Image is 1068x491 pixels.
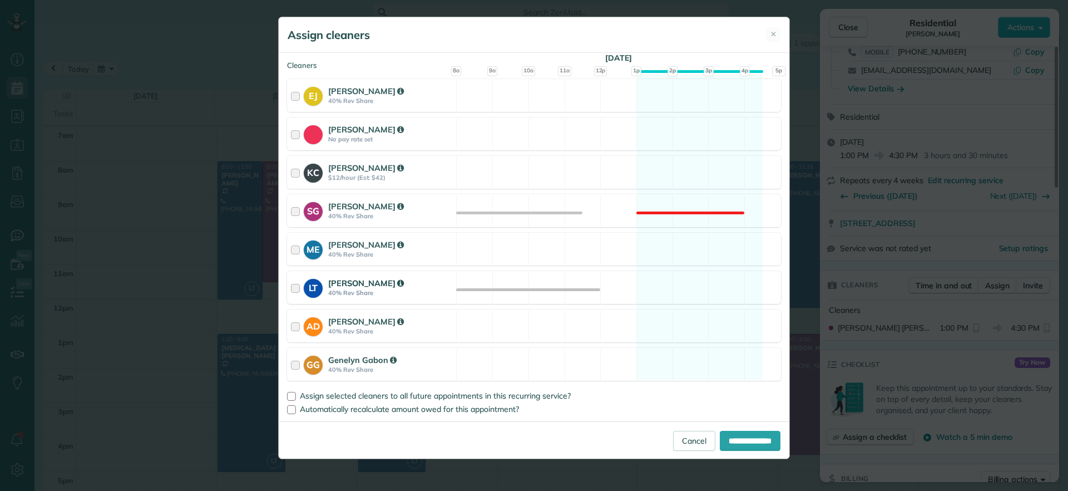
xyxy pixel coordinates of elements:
h5: Assign cleaners [288,27,370,43]
strong: SG [304,202,323,218]
strong: 40% Rev Share [328,251,453,258]
strong: [PERSON_NAME] [328,201,404,212]
strong: [PERSON_NAME] [328,239,404,250]
strong: 40% Rev Share [328,327,453,335]
div: Cleaners [287,60,781,63]
strong: [PERSON_NAME] [328,278,404,288]
strong: 40% Rev Share [328,97,453,105]
strong: [PERSON_NAME] [328,163,404,173]
strong: [PERSON_NAME] [328,316,404,327]
strong: KC [304,164,323,179]
strong: ME [304,240,323,256]
strong: GG [304,356,323,371]
strong: [PERSON_NAME] [328,124,404,135]
strong: AD [304,317,323,333]
span: ✕ [770,29,777,40]
strong: $12/hour (Est: $42) [328,174,453,181]
strong: 40% Rev Share [328,289,453,297]
a: Cancel [673,431,715,451]
strong: [PERSON_NAME] [328,86,404,96]
span: Automatically recalculate amount owed for this appointment? [300,404,519,414]
strong: 40% Rev Share [328,212,453,220]
strong: LT [304,279,323,294]
span: Assign selected cleaners to all future appointments in this recurring service? [300,391,571,401]
strong: Genelyn Gabon [328,355,397,365]
strong: No pay rate set [328,135,453,143]
strong: 40% Rev Share [328,366,453,374]
strong: EJ [304,87,323,102]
